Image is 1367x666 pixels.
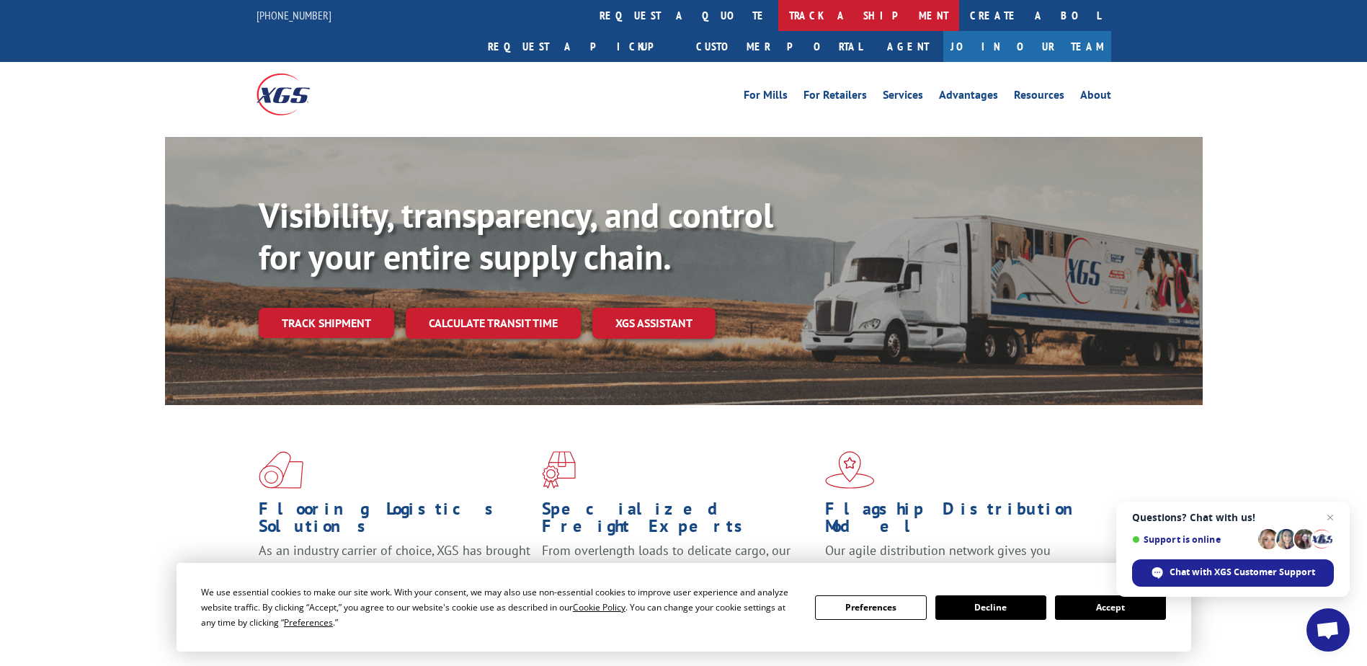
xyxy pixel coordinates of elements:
button: Accept [1055,595,1166,620]
span: Preferences [284,616,333,629]
a: Resources [1014,89,1064,105]
div: Open chat [1306,608,1350,652]
div: We use essential cookies to make our site work. With your consent, we may also use non-essential ... [201,585,798,630]
span: Cookie Policy [573,601,625,613]
a: Agent [873,31,943,62]
a: For Retailers [803,89,867,105]
a: Track shipment [259,308,394,338]
span: Close chat [1322,509,1339,526]
span: Our agile distribution network gives you nationwide inventory management on demand. [825,542,1090,576]
a: Calculate transit time [406,308,581,339]
a: [PHONE_NUMBER] [257,8,331,22]
span: Chat with XGS Customer Support [1170,566,1315,579]
div: Chat with XGS Customer Support [1132,559,1334,587]
a: Services [883,89,923,105]
a: For Mills [744,89,788,105]
a: About [1080,89,1111,105]
h1: Specialized Freight Experts [542,500,814,542]
a: Request a pickup [477,31,685,62]
a: Join Our Team [943,31,1111,62]
b: Visibility, transparency, and control for your entire supply chain. [259,192,773,279]
a: Advantages [939,89,998,105]
img: xgs-icon-flagship-distribution-model-red [825,451,875,489]
a: XGS ASSISTANT [592,308,716,339]
span: Questions? Chat with us! [1132,512,1334,523]
h1: Flagship Distribution Model [825,500,1097,542]
img: xgs-icon-total-supply-chain-intelligence-red [259,451,303,489]
span: As an industry carrier of choice, XGS has brought innovation and dedication to flooring logistics... [259,542,530,593]
p: From overlength loads to delicate cargo, our experienced staff knows the best way to move your fr... [542,542,814,606]
h1: Flooring Logistics Solutions [259,500,531,542]
span: Support is online [1132,534,1253,545]
img: xgs-icon-focused-on-flooring-red [542,451,576,489]
div: Cookie Consent Prompt [177,563,1191,652]
button: Preferences [815,595,926,620]
a: Customer Portal [685,31,873,62]
button: Decline [935,595,1046,620]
